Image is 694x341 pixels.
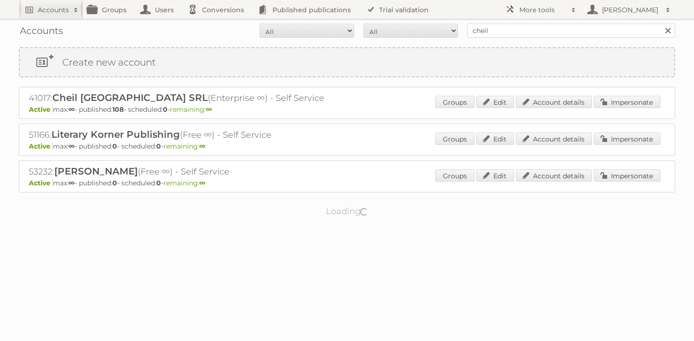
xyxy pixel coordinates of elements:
[20,48,674,76] a: Create new account
[29,166,359,178] h2: 53232: (Free ∞) - Self Service
[435,133,474,145] a: Groups
[594,133,660,145] a: Impersonate
[516,96,592,108] a: Account details
[516,133,592,145] a: Account details
[476,133,514,145] a: Edit
[199,179,205,187] strong: ∞
[163,179,205,187] span: remaining:
[156,179,161,187] strong: 0
[52,92,208,103] span: Cheil [GEOGRAPHIC_DATA] SRL
[594,169,660,182] a: Impersonate
[156,142,161,150] strong: 0
[38,5,69,15] h2: Accounts
[199,142,205,150] strong: ∞
[68,179,75,187] strong: ∞
[435,169,474,182] a: Groups
[68,142,75,150] strong: ∞
[68,105,75,114] strong: ∞
[296,202,398,221] p: Loading
[594,96,660,108] a: Impersonate
[163,105,168,114] strong: 0
[519,5,567,15] h2: More tools
[112,179,117,187] strong: 0
[112,142,117,150] strong: 0
[516,169,592,182] a: Account details
[29,142,53,150] span: Active
[29,142,665,150] p: max: - published: - scheduled: -
[163,142,205,150] span: remaining:
[29,105,665,114] p: max: - published: - scheduled: -
[476,169,514,182] a: Edit
[170,105,212,114] span: remaining:
[476,96,514,108] a: Edit
[29,92,359,104] h2: 41017: (Enterprise ∞) - Self Service
[600,5,661,15] h2: [PERSON_NAME]
[29,179,665,187] p: max: - published: - scheduled: -
[206,105,212,114] strong: ∞
[435,96,474,108] a: Groups
[29,179,53,187] span: Active
[51,129,180,140] span: Literary Korner Publishing
[29,129,359,141] h2: 51166: (Free ∞) - Self Service
[54,166,138,177] span: [PERSON_NAME]
[29,105,53,114] span: Active
[112,105,124,114] strong: 108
